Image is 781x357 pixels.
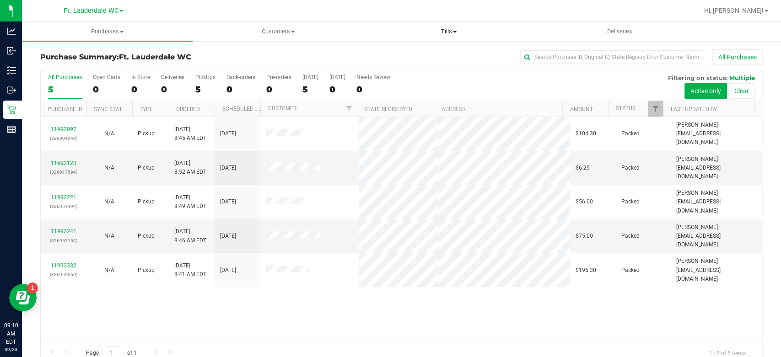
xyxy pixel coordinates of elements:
span: [DATE] [220,129,236,138]
a: Tills [364,22,534,41]
span: [PERSON_NAME][EMAIL_ADDRESS][DOMAIN_NAME] [676,155,757,181]
span: [DATE] 8:49 AM EDT [174,193,206,211]
span: Hi, [PERSON_NAME]! [704,7,764,14]
inline-svg: Retail [7,105,16,114]
div: 0 [356,84,390,95]
span: Pickup [138,129,155,138]
span: Ft. Lauderdale WC [64,7,118,15]
span: $195.30 [576,266,596,275]
inline-svg: Analytics [7,27,16,36]
p: (326917594) [46,168,81,176]
h3: Purchase Summary: [40,53,281,61]
a: Customers [193,22,363,41]
a: 11992332 [51,262,76,269]
a: Filter [342,101,357,117]
a: Ordered [176,106,200,112]
span: Not Applicable [104,233,114,239]
p: (326951494) [46,202,81,211]
inline-svg: Inventory [7,66,16,75]
span: [DATE] 8:41 AM EDT [174,261,206,279]
a: Scheduled [222,106,264,112]
span: Packed [621,197,640,206]
iframe: Resource center unread badge [27,282,38,293]
th: Address [434,101,562,117]
a: Purchases [22,22,193,41]
a: Last Updated By [670,106,716,112]
button: Clear [728,83,755,99]
inline-svg: Reports [7,125,16,134]
span: [DATE] [220,164,236,172]
div: [DATE] [329,74,345,80]
span: [DATE] [220,197,236,206]
a: 11992123 [51,160,76,166]
span: Packed [621,164,640,172]
div: PickUps [195,74,215,80]
div: [DATE] [302,74,318,80]
p: 09:10 AM EDT [4,321,18,346]
p: (326959660) [46,270,81,279]
a: 11992241 [51,228,76,234]
span: $104.30 [576,129,596,138]
span: [DATE] [220,232,236,240]
span: Packed [621,129,640,138]
div: Needs Review [356,74,390,80]
span: Not Applicable [104,130,114,137]
a: Amount [570,106,592,112]
button: N/A [104,232,114,240]
span: Ft. Lauderdale WC [119,53,191,61]
div: 0 [161,84,184,95]
span: Pickup [138,266,155,275]
p: (326904048) [46,134,81,143]
a: Filter [648,101,663,117]
div: Back-orders [226,74,255,80]
div: 0 [93,84,120,95]
span: [DATE] 8:46 AM EDT [174,227,206,245]
div: Open Carts [93,74,120,80]
div: 0 [226,84,255,95]
span: [PERSON_NAME][EMAIL_ADDRESS][DOMAIN_NAME] [676,121,757,147]
div: Pre-orders [266,74,291,80]
input: Search Purchase ID, Original ID, State Registry ID or Customer Name... [520,50,703,64]
span: Customers [193,27,363,36]
span: $6.25 [576,164,590,172]
a: State Registry ID [364,106,412,112]
inline-svg: Inbound [7,46,16,55]
span: Packed [621,266,640,275]
div: 5 [195,84,215,95]
iframe: Resource center [9,284,37,311]
span: [PERSON_NAME][EMAIL_ADDRESS][DOMAIN_NAME] [676,189,757,215]
span: Pickup [138,232,155,240]
span: Pickup [138,197,155,206]
span: [PERSON_NAME][EMAIL_ADDRESS][DOMAIN_NAME] [676,257,757,283]
div: 5 [302,84,318,95]
span: Tills [364,27,534,36]
div: All Purchases [48,74,82,80]
button: Active only [684,83,727,99]
span: Purchases [22,27,193,36]
span: [DATE] [220,266,236,275]
a: Deliveries [534,22,705,41]
span: $56.00 [576,197,593,206]
span: Pickup [138,164,155,172]
a: 11992097 [51,126,76,133]
a: Sync Status [94,106,129,112]
span: Not Applicable [104,165,114,171]
span: [DATE] 8:45 AM EDT [174,125,206,143]
div: In Store [131,74,150,80]
span: Not Applicable [104,267,114,273]
span: Packed [621,232,640,240]
button: N/A [104,129,114,138]
span: Not Applicable [104,198,114,205]
a: Customer [268,105,296,112]
a: Type [140,106,153,112]
button: N/A [104,266,114,275]
a: Status [615,105,635,112]
span: $75.00 [576,232,593,240]
span: Multiple [729,74,755,81]
button: All Purchases [712,49,763,65]
inline-svg: Outbound [7,85,16,95]
p: 09/23 [4,346,18,353]
a: 11992221 [51,194,76,201]
button: N/A [104,164,114,172]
